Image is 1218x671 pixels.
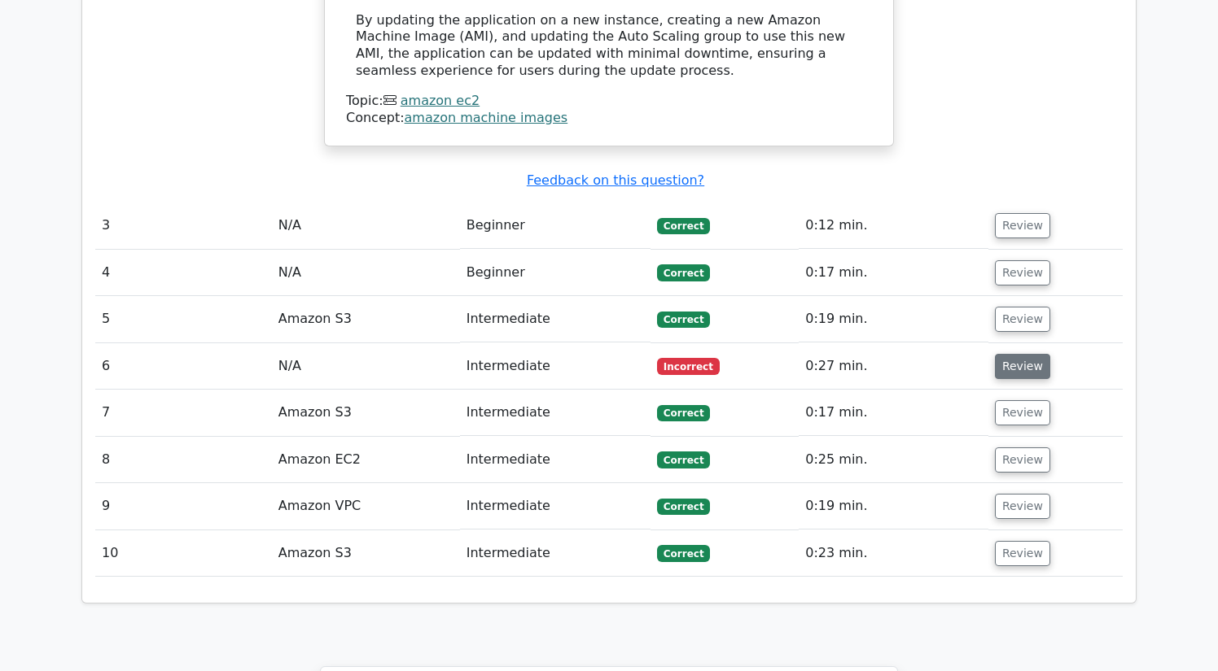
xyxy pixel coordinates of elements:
div: Topic: [346,93,872,110]
td: Beginner [460,203,651,249]
td: 5 [95,296,272,342]
div: By updating the application on a new instance, creating a new Amazon Machine Image (AMI), and upd... [356,12,862,80]
td: Intermediate [460,483,651,529]
button: Review [995,213,1050,238]
button: Review [995,354,1050,379]
span: Correct [657,218,710,234]
span: Correct [657,405,710,421]
button: Review [995,260,1050,285]
td: Intermediate [460,437,651,483]
span: Correct [657,264,710,281]
div: Concept: [346,110,872,127]
span: Correct [657,451,710,468]
td: 0:25 min. [799,437,988,483]
span: Correct [657,499,710,515]
td: 0:17 min. [799,250,988,296]
td: Amazon S3 [272,530,460,577]
td: 0:12 min. [799,203,988,249]
span: Correct [657,312,710,328]
span: Correct [657,545,710,561]
button: Review [995,400,1050,425]
td: N/A [272,250,460,296]
td: N/A [272,343,460,390]
td: 0:19 min. [799,483,988,529]
button: Review [995,494,1050,519]
td: 9 [95,483,272,529]
td: Beginner [460,250,651,296]
button: Review [995,447,1050,473]
button: Review [995,307,1050,332]
td: 7 [95,390,272,436]
td: Amazon VPC [272,483,460,529]
td: Amazon S3 [272,390,460,436]
td: 0:17 min. [799,390,988,436]
a: amazon machine images [405,110,568,125]
td: Amazon EC2 [272,437,460,483]
span: Incorrect [657,358,720,374]
td: 0:23 min. [799,530,988,577]
td: Amazon S3 [272,296,460,342]
td: 3 [95,203,272,249]
td: 8 [95,437,272,483]
td: Intermediate [460,390,651,436]
button: Review [995,541,1050,566]
td: 0:27 min. [799,343,988,390]
td: Intermediate [460,296,651,342]
td: 4 [95,250,272,296]
td: Intermediate [460,530,651,577]
td: 0:19 min. [799,296,988,342]
td: N/A [272,203,460,249]
td: 6 [95,343,272,390]
a: amazon ec2 [401,93,480,108]
td: 10 [95,530,272,577]
td: Intermediate [460,343,651,390]
a: Feedback on this question? [527,172,704,188]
